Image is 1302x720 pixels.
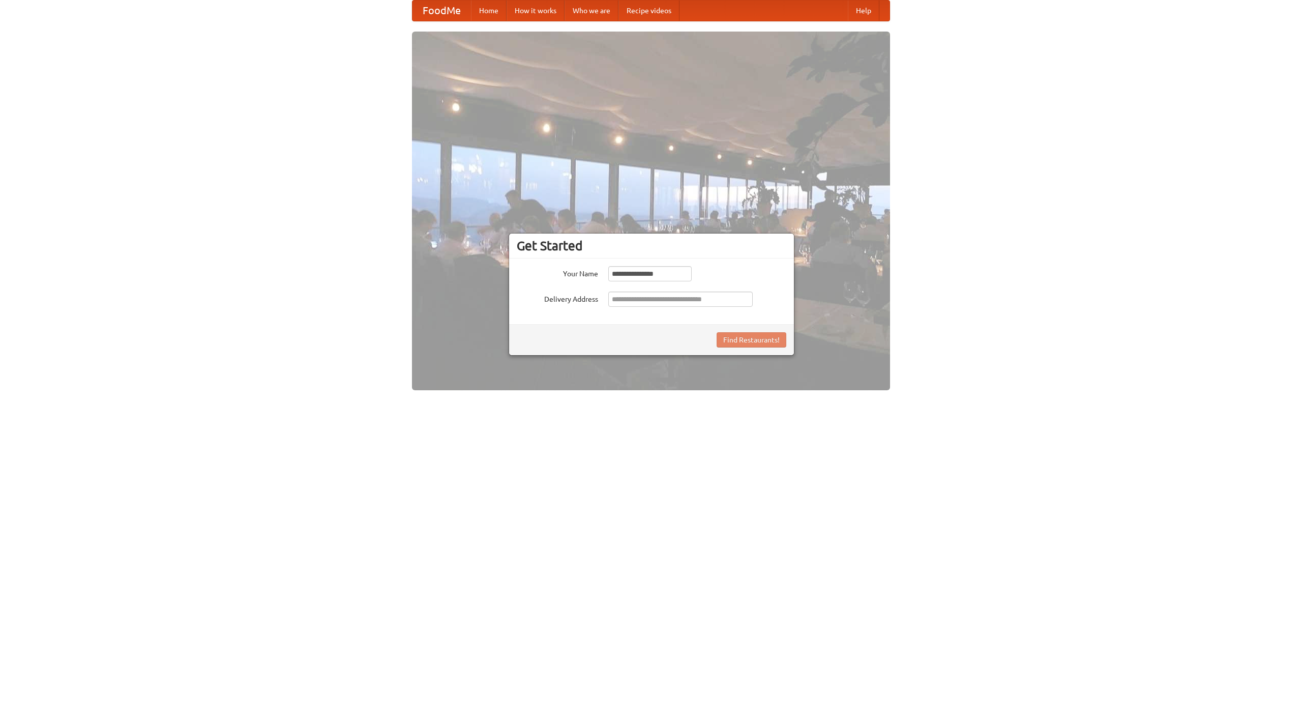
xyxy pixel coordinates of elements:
label: Your Name [517,266,598,279]
a: FoodMe [412,1,471,21]
a: Recipe videos [618,1,679,21]
button: Find Restaurants! [717,332,786,348]
h3: Get Started [517,238,786,253]
a: Help [848,1,879,21]
a: How it works [507,1,565,21]
a: Who we are [565,1,618,21]
a: Home [471,1,507,21]
label: Delivery Address [517,292,598,304]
